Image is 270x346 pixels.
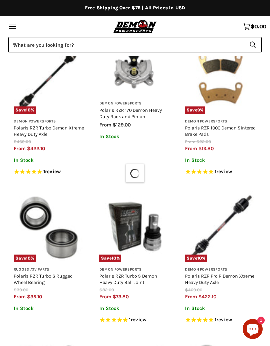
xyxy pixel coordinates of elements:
h3: Rugged ATV Parts [14,267,85,272]
span: 10 [26,107,31,112]
span: Rated 5.0 out of 5 stars 1 reviews [185,317,256,324]
span: Rated 5.0 out of 5 stars 1 reviews [185,168,256,176]
span: 10 [112,256,116,261]
img: Polaris RZR Pro R Demon Xtreme Heavy Duty Axle [185,191,256,262]
h3: Demon Powersports [185,119,256,124]
h3: Demon Powersports [14,119,85,124]
h3: Demon Powersports [99,101,171,106]
img: Polaris RZR 1000 Demon Sintered Brake Pads [185,43,256,114]
a: $0.00 [239,19,270,34]
img: Polaris RZR Turbo S Rugged Wheel Bearing [14,191,85,262]
h3: Demon Powersports [185,267,256,272]
span: Save % [99,255,121,262]
span: review [45,168,61,175]
span: Save % [185,106,205,114]
span: 1 reviews [215,168,232,175]
span: $422.10 [198,294,216,300]
a: Polaris RZR 1000 Demon Sintered Brake Pads [185,125,256,137]
span: from [14,294,26,300]
p: In Stock [14,306,85,311]
a: Polaris RZR Turbo S Demon Heavy Duty Ball Joint [99,273,157,285]
span: Rated 5.0 out of 5 stars 1 reviews [99,317,171,324]
a: Polaris RZR Turbo S Demon Heavy Duty Ball JointSave10% [99,191,171,262]
span: $19.80 [198,145,214,151]
span: review [216,317,232,323]
a: Polaris RZR Pro R Demon Xtreme Heavy Duty AxleSave10% [185,191,256,262]
span: review [216,168,232,175]
a: Polaris RZR Turbo S Rugged Wheel Bearing [14,273,73,285]
span: 1 reviews [215,317,232,323]
img: Demon Powersports [112,19,158,34]
inbox-online-store-chat: Shopify online store chat [241,319,265,341]
h3: Demon Powersports [99,267,171,272]
span: $39.00 [14,287,28,292]
span: review [131,317,146,323]
span: $469.00 [14,139,31,144]
button: Search [244,37,262,52]
span: $129.00 [113,122,131,128]
a: Polaris RZR Pro R Demon Xtreme Heavy Duty Axle [185,273,254,285]
span: $0.00 [251,23,267,29]
img: Polaris RZR Turbo S Demon Heavy Duty Ball Joint [99,191,171,262]
p: In Stock [14,157,85,163]
span: $469.00 [185,287,202,292]
p: In Stock [99,134,171,139]
a: Polaris RZR Turbo S Rugged Wheel BearingSave10% [14,191,85,262]
span: Save % [14,255,36,262]
span: from [185,139,195,144]
span: 1 reviews [43,168,61,175]
span: $22.00 [196,139,211,144]
input: When autocomplete results are available use up and down arrows to review and enter to select [8,37,244,52]
span: 10 [197,256,202,261]
span: $73.80 [113,294,129,300]
span: from [14,145,26,151]
p: In Stock [185,306,256,311]
a: Polaris RZR Turbo Demon Xtreme Heavy Duty Axle [14,125,84,137]
img: Polaris RZR 170 Demon Heavy Duty Rack and Pinion [99,43,171,96]
span: from [99,122,111,128]
a: Polaris RZR 1000 Demon Sintered Brake PadsSave9% [185,43,256,114]
span: $82.00 [99,287,114,292]
p: In Stock [185,157,256,163]
img: Polaris RZR Turbo Demon Xtreme Heavy Duty Axle [14,43,85,114]
p: In Stock [99,306,171,311]
span: 9 [197,107,200,112]
span: $35.10 [27,294,42,300]
span: Save % [185,255,207,262]
span: 10 [26,256,31,261]
a: Polaris RZR Turbo Demon Xtreme Heavy Duty AxleSave10% [14,43,85,114]
span: from [99,294,111,300]
a: Polaris RZR 170 Demon Heavy Duty Rack and Pinion [99,107,162,119]
span: from [185,294,197,300]
form: Product [8,37,262,52]
span: Rated 5.0 out of 5 stars 1 reviews [14,168,85,176]
span: Save % [14,106,36,114]
span: from [185,145,197,151]
span: $422.10 [27,145,45,151]
span: 1 reviews [129,317,146,323]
